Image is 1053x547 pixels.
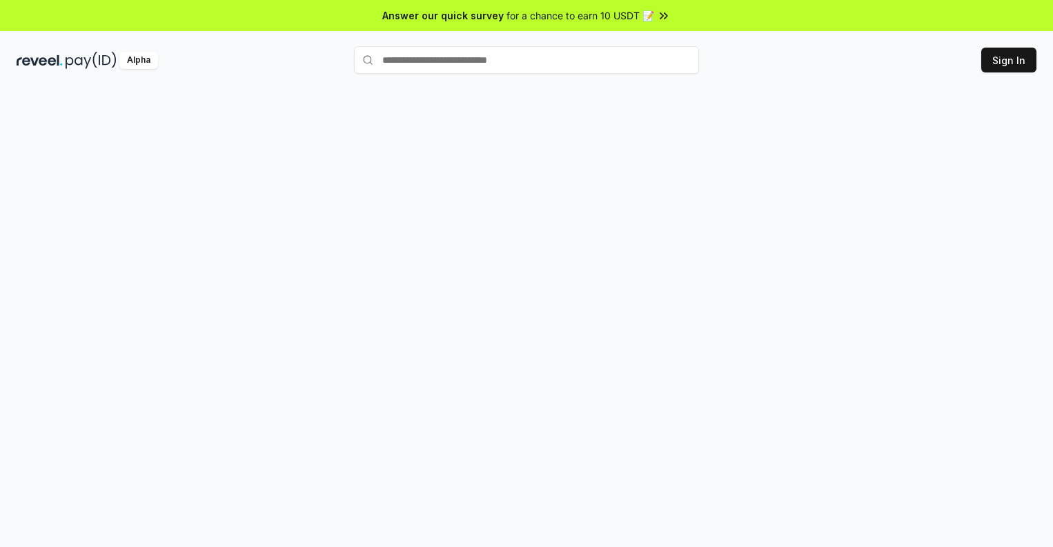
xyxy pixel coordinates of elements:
[506,8,654,23] span: for a chance to earn 10 USDT 📝
[17,52,63,69] img: reveel_dark
[981,48,1036,72] button: Sign In
[382,8,504,23] span: Answer our quick survey
[119,52,158,69] div: Alpha
[66,52,117,69] img: pay_id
